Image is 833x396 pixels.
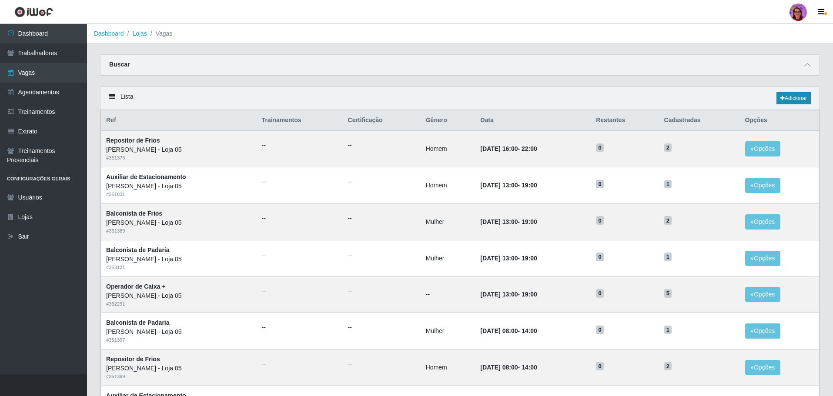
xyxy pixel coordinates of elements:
[480,255,537,262] strong: -
[262,250,338,260] ul: --
[480,327,518,334] time: [DATE] 08:00
[106,300,251,308] div: # 352291
[480,291,537,298] strong: -
[132,30,147,37] a: Lojas
[106,182,251,191] div: [PERSON_NAME] - Loja 05
[109,61,130,68] strong: Buscar
[522,364,537,371] time: 14:00
[106,210,162,217] strong: Balconista de Frios
[262,286,338,296] ul: --
[745,251,781,266] button: Opções
[664,253,672,261] span: 1
[100,87,820,110] div: Lista
[596,216,604,225] span: 0
[343,110,421,131] th: Certificação
[421,203,475,240] td: Mulher
[596,253,604,261] span: 0
[596,289,604,298] span: 0
[94,30,124,37] a: Dashboard
[262,177,338,186] ul: --
[522,145,537,152] time: 22:00
[106,336,251,344] div: # 351397
[475,110,591,131] th: Data
[480,218,518,225] time: [DATE] 13:00
[348,177,415,186] ul: --
[745,287,781,302] button: Opções
[480,291,518,298] time: [DATE] 13:00
[348,214,415,223] ul: --
[596,180,604,189] span: 0
[106,264,251,271] div: # 353121
[421,110,475,131] th: Gênero
[480,182,537,189] strong: -
[106,246,170,253] strong: Balconista de Padaria
[101,110,257,131] th: Ref
[421,276,475,313] td: --
[522,218,537,225] time: 19:00
[596,362,604,371] span: 0
[591,110,659,131] th: Restantes
[147,29,173,38] li: Vagas
[480,182,518,189] time: [DATE] 13:00
[106,319,170,326] strong: Balconista de Padaria
[348,323,415,332] ul: --
[262,214,338,223] ul: --
[421,313,475,349] td: Mulher
[262,359,338,369] ul: --
[348,141,415,150] ul: --
[664,143,672,152] span: 2
[522,182,537,189] time: 19:00
[106,137,160,144] strong: Repositor de Frios
[106,364,251,373] div: [PERSON_NAME] - Loja 05
[106,283,166,290] strong: Operador de Caixa +
[745,214,781,230] button: Opções
[480,145,518,152] time: [DATE] 16:00
[740,110,820,131] th: Opções
[106,173,186,180] strong: Auxiliar de Estacionamento
[480,218,537,225] strong: -
[421,240,475,276] td: Mulher
[106,145,251,154] div: [PERSON_NAME] - Loja 05
[421,349,475,386] td: Homem
[776,92,811,104] a: Adicionar
[106,227,251,235] div: # 351389
[421,167,475,204] td: Homem
[262,323,338,332] ul: --
[480,145,537,152] strong: -
[664,180,672,189] span: 1
[14,7,53,17] img: CoreUI Logo
[106,291,251,300] div: [PERSON_NAME] - Loja 05
[106,191,251,198] div: # 351831
[480,255,518,262] time: [DATE] 13:00
[522,255,537,262] time: 19:00
[522,327,537,334] time: 14:00
[348,286,415,296] ul: --
[106,356,160,363] strong: Repositor de Frios
[348,359,415,369] ul: --
[664,362,672,371] span: 2
[480,364,518,371] time: [DATE] 08:00
[106,373,251,380] div: # 351369
[596,143,604,152] span: 0
[480,364,537,371] strong: -
[106,154,251,162] div: # 351376
[106,327,251,336] div: [PERSON_NAME] - Loja 05
[596,326,604,334] span: 0
[664,216,672,225] span: 2
[106,218,251,227] div: [PERSON_NAME] - Loja 05
[664,289,672,298] span: 5
[745,323,781,339] button: Opções
[421,130,475,167] td: Homem
[745,178,781,193] button: Opções
[745,360,781,375] button: Opções
[480,327,537,334] strong: -
[257,110,343,131] th: Trainamentos
[664,326,672,334] span: 1
[522,291,537,298] time: 19:00
[87,24,833,44] nav: breadcrumb
[745,141,781,156] button: Opções
[262,141,338,150] ul: --
[348,250,415,260] ul: --
[106,255,251,264] div: [PERSON_NAME] - Loja 05
[659,110,740,131] th: Cadastradas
